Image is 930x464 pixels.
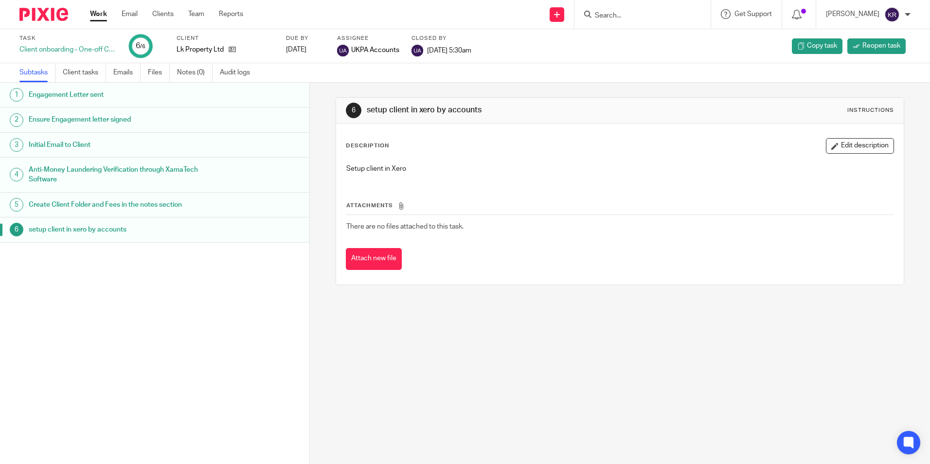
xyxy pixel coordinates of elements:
button: Attach new file [346,248,402,270]
div: Instructions [847,107,894,114]
a: Emails [113,63,141,82]
button: Edit description [826,138,894,154]
a: Reports [219,9,243,19]
label: Client [177,35,274,42]
p: Setup client in Xero [346,164,893,174]
div: 6 [10,223,23,236]
div: 3 [10,138,23,152]
div: 4 [10,168,23,181]
a: Copy task [792,38,842,54]
p: Description [346,142,389,150]
a: Clients [152,9,174,19]
h1: Engagement Letter sent [29,88,210,102]
div: 5 [10,198,23,212]
a: Files [148,63,170,82]
div: Client onboarding - One-off Company [19,45,117,54]
a: Work [90,9,107,19]
span: [DATE] 5:30am [427,47,471,54]
div: 6 [136,40,145,52]
span: Get Support [734,11,772,18]
div: 1 [10,88,23,102]
img: svg%3E [411,45,423,56]
div: 6 [346,103,361,118]
a: Subtasks [19,63,55,82]
a: Team [188,9,204,19]
p: [PERSON_NAME] [826,9,879,19]
span: Reopen task [862,41,900,51]
div: 2 [10,113,23,127]
label: Task [19,35,117,42]
img: Pixie [19,8,68,21]
p: Lk Property Ltd [177,45,224,54]
img: svg%3E [337,45,349,56]
input: Search [594,12,681,20]
span: UKPA Accounts [351,45,399,55]
a: Email [122,9,138,19]
span: There are no files attached to this task. [346,223,464,230]
h1: Ensure Engagement letter signed [29,112,210,127]
img: svg%3E [884,7,900,22]
h1: setup client in xero by accounts [29,222,210,237]
a: Audit logs [220,63,257,82]
a: Client tasks [63,63,106,82]
h1: Initial Email to Client [29,138,210,152]
label: Due by [286,35,325,42]
label: Closed by [411,35,471,42]
a: Notes (0) [177,63,213,82]
h1: Create Client Folder and Fees in the notes section [29,197,210,212]
h1: Anti-Money Laundering Verification through XamaTech Software [29,162,210,187]
label: Assignee [337,35,399,42]
a: Reopen task [847,38,906,54]
h1: setup client in xero by accounts [367,105,641,115]
span: Attachments [346,203,393,208]
div: [DATE] [286,45,325,54]
small: /6 [140,44,145,49]
span: Copy task [807,41,837,51]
